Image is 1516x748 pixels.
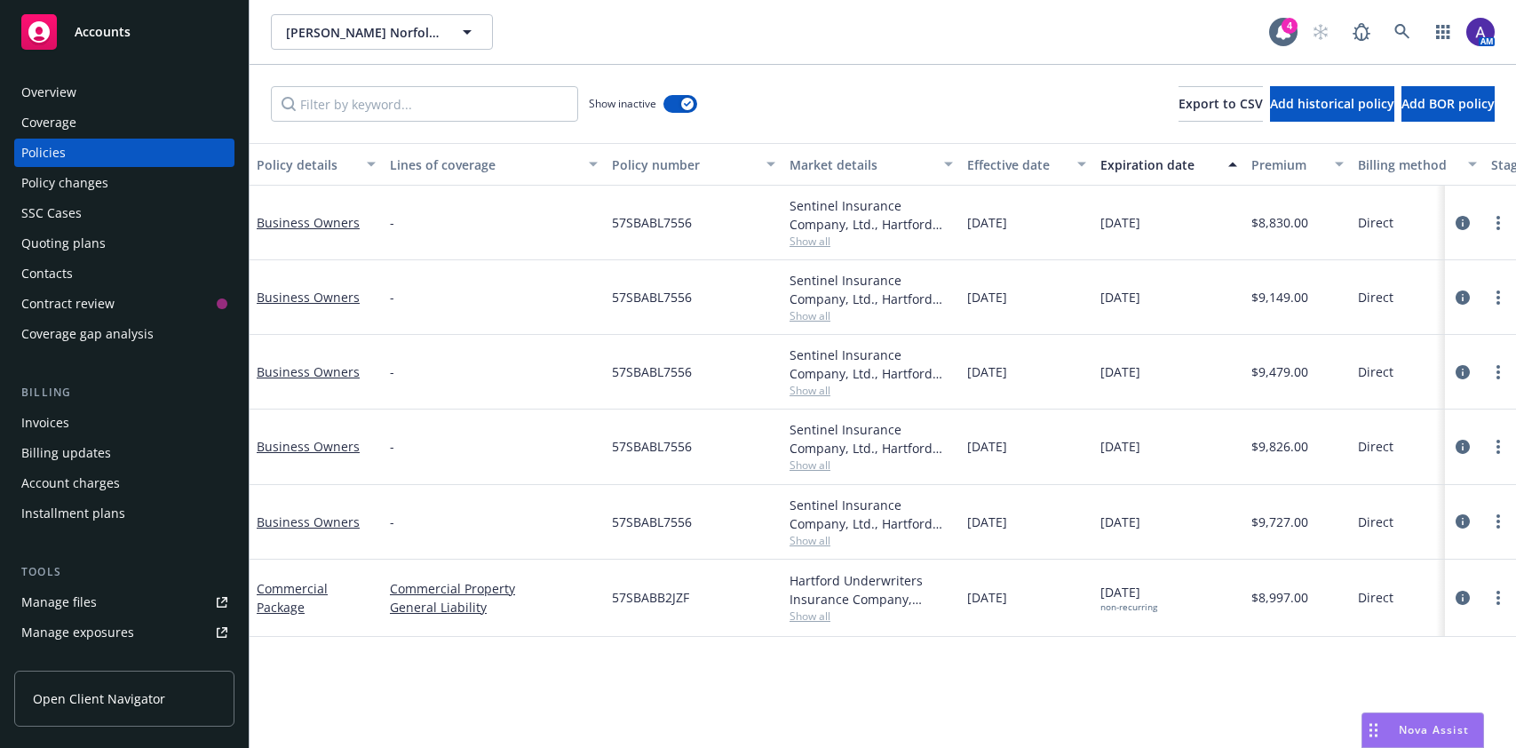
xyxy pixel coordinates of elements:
span: [DATE] [1100,513,1140,531]
div: Sentinel Insurance Company, Ltd., Hartford Insurance Group [790,271,953,308]
div: Sentinel Insurance Company, Ltd., Hartford Insurance Group [790,496,953,533]
a: Overview [14,78,234,107]
div: Hartford Underwriters Insurance Company, Hartford Insurance Group [790,571,953,609]
span: [DATE] [967,362,1007,381]
button: Billing method [1351,143,1484,186]
span: 57SBABL7556 [612,513,692,531]
a: circleInformation [1452,212,1473,234]
div: Sentinel Insurance Company, Ltd., Hartford Insurance Group [790,420,953,458]
a: Invoices [14,409,234,437]
div: non-recurring [1100,601,1157,613]
a: circleInformation [1452,436,1473,458]
div: Sentinel Insurance Company, Ltd., Hartford Insurance Group [790,346,953,383]
a: circleInformation [1452,511,1473,532]
span: - [390,213,394,232]
span: $8,830.00 [1251,213,1308,232]
div: Policies [21,139,66,167]
span: [DATE] [1100,437,1140,456]
a: Report a Bug [1344,14,1379,50]
div: Premium [1251,155,1324,174]
button: [PERSON_NAME] Norfolk, LLC [271,14,493,50]
span: - [390,437,394,456]
div: Manage files [21,588,97,617]
a: circleInformation [1452,362,1473,383]
span: $9,149.00 [1251,288,1308,306]
span: [DATE] [1100,583,1157,613]
img: photo [1466,18,1495,46]
div: Policy changes [21,169,108,197]
div: Billing updates [21,439,111,467]
button: Premium [1244,143,1351,186]
span: [DATE] [1100,213,1140,232]
span: Add BOR policy [1401,95,1495,112]
span: $9,826.00 [1251,437,1308,456]
div: Drag to move [1362,713,1385,747]
div: Market details [790,155,933,174]
span: Show inactive [589,96,656,111]
a: SSC Cases [14,199,234,227]
span: [DATE] [967,213,1007,232]
span: Manage exposures [14,618,234,647]
div: Manage certificates [21,649,138,677]
span: Show all [790,533,953,548]
a: Account charges [14,469,234,497]
span: Direct [1358,437,1393,456]
span: Show all [790,383,953,398]
div: Account charges [21,469,120,497]
span: Direct [1358,513,1393,531]
a: Business Owners [257,363,360,380]
div: Overview [21,78,76,107]
a: Business Owners [257,289,360,306]
button: Expiration date [1093,143,1244,186]
a: Business Owners [257,513,360,530]
a: Contacts [14,259,234,288]
a: Start snowing [1303,14,1338,50]
a: Coverage [14,108,234,137]
button: Policy details [250,143,383,186]
div: Billing method [1358,155,1457,174]
a: Policy changes [14,169,234,197]
span: 57SBABL7556 [612,362,692,381]
span: Accounts [75,25,131,39]
span: 57SBABL7556 [612,437,692,456]
span: Open Client Navigator [33,689,165,708]
a: more [1488,212,1509,234]
input: Filter by keyword... [271,86,578,122]
button: Add BOR policy [1401,86,1495,122]
span: Direct [1358,362,1393,381]
span: Export to CSV [1179,95,1263,112]
span: $9,479.00 [1251,362,1308,381]
a: Switch app [1425,14,1461,50]
div: Installment plans [21,499,125,528]
button: Export to CSV [1179,86,1263,122]
span: Show all [790,308,953,323]
a: more [1488,587,1509,609]
span: [DATE] [967,513,1007,531]
div: Sentinel Insurance Company, Ltd., Hartford Insurance Group [790,196,953,234]
span: Show all [790,234,953,249]
button: Market details [782,143,960,186]
button: Lines of coverage [383,143,605,186]
span: Add historical policy [1270,95,1394,112]
div: Contacts [21,259,73,288]
a: Accounts [14,7,234,57]
a: Installment plans [14,499,234,528]
span: Show all [790,609,953,624]
div: Policy details [257,155,356,174]
button: Nova Assist [1361,712,1484,748]
span: [PERSON_NAME] Norfolk, LLC [286,23,440,42]
span: - [390,513,394,531]
div: Invoices [21,409,69,437]
a: Search [1385,14,1420,50]
span: [DATE] [967,288,1007,306]
span: 57SBABL7556 [612,288,692,306]
button: Add historical policy [1270,86,1394,122]
button: Effective date [960,143,1093,186]
span: Direct [1358,288,1393,306]
a: Commercial Property [390,579,598,598]
a: Contract review [14,290,234,318]
div: Billing [14,384,234,402]
div: Effective date [967,155,1067,174]
span: $9,727.00 [1251,513,1308,531]
a: General Liability [390,598,598,617]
